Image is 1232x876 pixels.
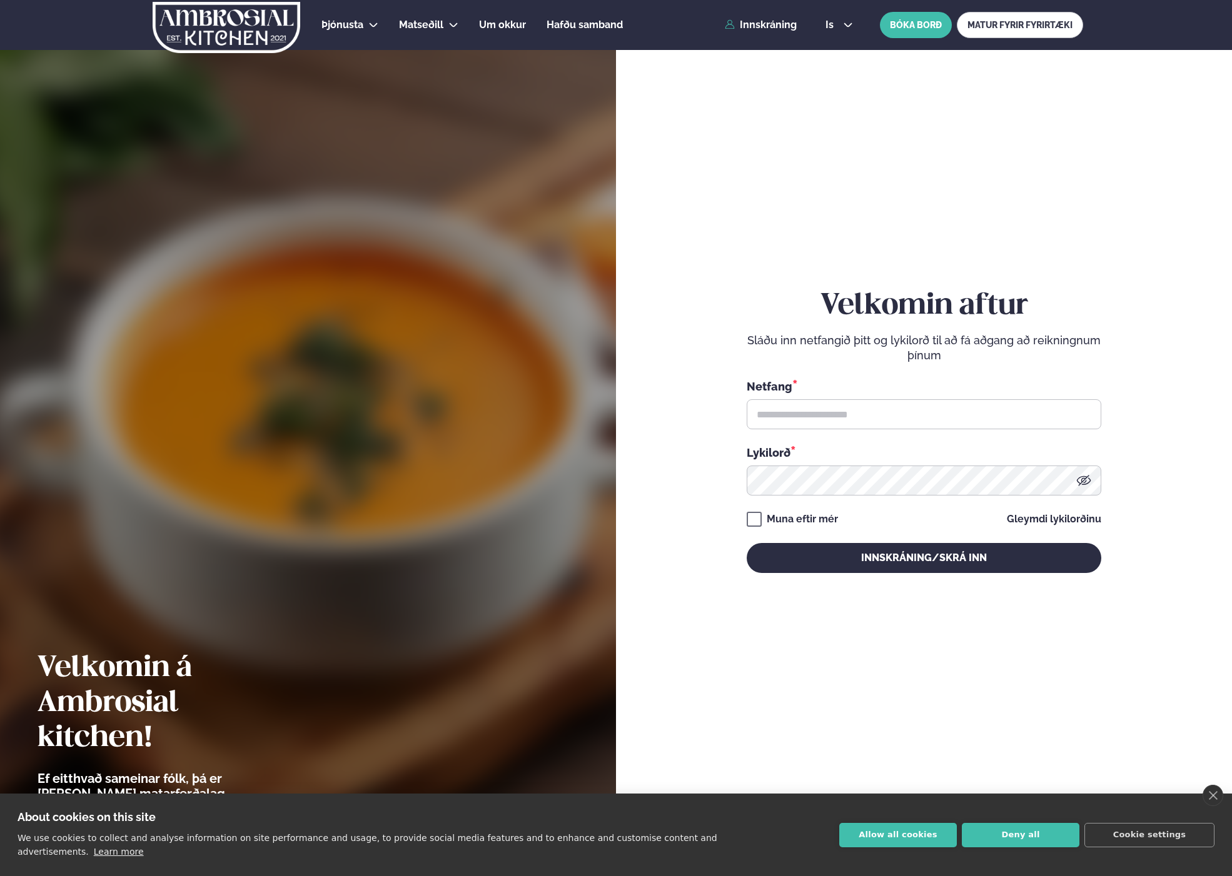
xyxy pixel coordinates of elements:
a: close [1203,785,1223,806]
img: logo [152,2,301,53]
button: is [815,20,862,30]
h2: Velkomin aftur [747,289,1101,324]
button: Innskráning/Skrá inn [747,543,1101,573]
button: Cookie settings [1084,823,1214,847]
span: Matseðill [399,19,443,31]
button: Deny all [962,823,1079,847]
p: Ef eitthvað sameinar fólk, þá er [PERSON_NAME] matarferðalag. [38,771,297,801]
span: Þjónusta [321,19,363,31]
span: is [826,20,837,30]
p: We use cookies to collect and analyse information on site performance and usage, to provide socia... [18,833,717,857]
a: MATUR FYRIR FYRIRTÆKI [957,12,1083,38]
button: Allow all cookies [839,823,957,847]
a: Innskráning [725,19,797,31]
a: Um okkur [479,17,526,32]
button: BÓKA BORÐ [880,12,952,38]
a: Hafðu samband [547,17,623,32]
a: Gleymdi lykilorðinu [1007,514,1101,524]
a: Þjónusta [321,17,363,32]
span: Um okkur [479,19,526,31]
div: Lykilorð [747,444,1101,460]
a: Matseðill [399,17,443,32]
p: Sláðu inn netfangið þitt og lykilorð til að fá aðgang að reikningnum þínum [747,333,1101,363]
div: Netfang [747,378,1101,394]
h2: Velkomin á Ambrosial kitchen! [38,651,297,756]
strong: About cookies on this site [18,810,156,824]
a: Learn more [94,847,144,857]
span: Hafðu samband [547,19,623,31]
